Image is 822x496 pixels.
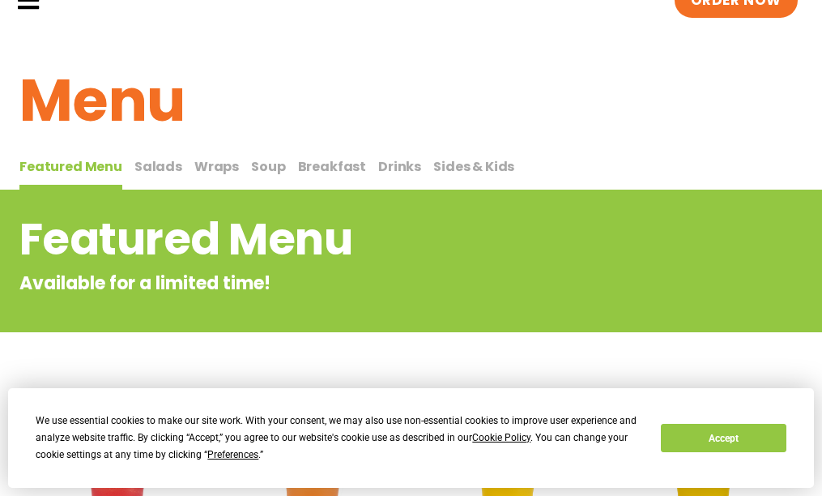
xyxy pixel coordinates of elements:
div: We use essential cookies to make our site work. With your consent, we may also use non-essential ... [36,413,641,464]
h2: Featured Menu [19,207,672,272]
span: Cookie Policy [472,432,530,443]
p: Available for a limited time! [19,270,672,297]
h1: Menu [19,57,803,144]
button: Accept [661,424,786,452]
span: Drinks [378,157,421,176]
span: Wraps [194,157,239,176]
span: Preferences [207,449,258,460]
span: Sides & Kids [433,157,514,176]
span: Soup [251,157,285,176]
div: Cookie Consent Prompt [8,388,814,488]
span: Salads [134,157,182,176]
span: Featured Menu [19,157,122,176]
div: Tabbed content [19,151,803,190]
span: Breakfast [298,157,367,176]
